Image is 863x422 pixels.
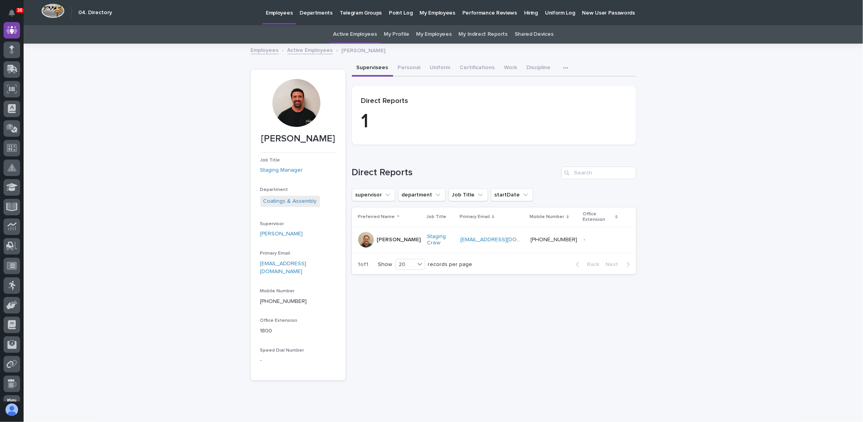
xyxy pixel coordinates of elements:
[561,167,636,179] input: Search
[260,251,291,256] span: Primary Email
[260,166,303,174] a: Staging Manager
[398,189,445,201] button: department
[377,237,421,243] p: [PERSON_NAME]
[260,158,280,163] span: Job Title
[583,210,614,224] p: Office Extension
[260,222,284,226] span: Supervisor
[352,167,558,178] h1: Direct Reports
[4,402,20,418] button: users-avatar
[393,60,425,77] button: Personal
[583,262,600,267] span: Back
[606,262,623,267] span: Next
[10,9,20,22] div: Notifications36
[425,60,455,77] button: Uniform
[251,45,279,54] a: Employees
[260,348,304,353] span: Speed Dial Number
[416,25,451,44] a: My Employees
[500,60,522,77] button: Work
[352,255,375,274] p: 1 of 1
[78,9,112,16] h2: 04. Directory
[358,213,395,221] p: Preferred Name
[515,25,554,44] a: Shared Devices
[260,327,336,335] p: 1800
[361,97,627,106] p: Direct Reports
[361,110,627,134] p: 1
[333,25,377,44] a: Active Employees
[522,60,556,77] button: Discipline
[460,213,490,221] p: Primary Email
[603,261,636,268] button: Next
[263,197,317,205] a: Coatings & Assembly
[4,5,20,21] button: Notifications
[260,261,307,275] a: [EMAIL_ADDRESS][DOMAIN_NAME]
[352,60,393,77] button: Supervisees
[531,237,578,242] a: [PHONE_NUMBER]
[460,237,549,242] a: [EMAIL_ADDRESS][DOMAIN_NAME]
[260,356,336,365] p: -
[459,25,508,44] a: My Indirect Reports
[342,46,386,54] p: [PERSON_NAME]
[378,261,392,268] p: Show
[287,45,333,54] a: Active Employees
[530,213,565,221] p: Mobile Number
[260,299,307,304] a: [PHONE_NUMBER]
[384,25,409,44] a: My Profile
[396,261,415,269] div: 20
[455,60,500,77] button: Certifications
[570,261,603,268] button: Back
[260,230,303,238] a: [PERSON_NAME]
[260,187,288,192] span: Department
[41,4,64,18] img: Workspace Logo
[17,7,22,13] p: 36
[428,261,473,268] p: records per page
[352,189,395,201] button: supervisor
[260,318,298,323] span: Office Extension
[427,233,455,247] a: Staging Crew
[491,189,533,201] button: startDate
[427,213,447,221] p: Job Title
[260,133,336,145] p: [PERSON_NAME]
[352,227,636,253] tr: [PERSON_NAME]Staging Crew [EMAIL_ADDRESS][DOMAIN_NAME] [PHONE_NUMBER]--
[584,235,587,243] p: -
[449,189,488,201] button: Job Title
[260,289,295,294] span: Mobile Number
